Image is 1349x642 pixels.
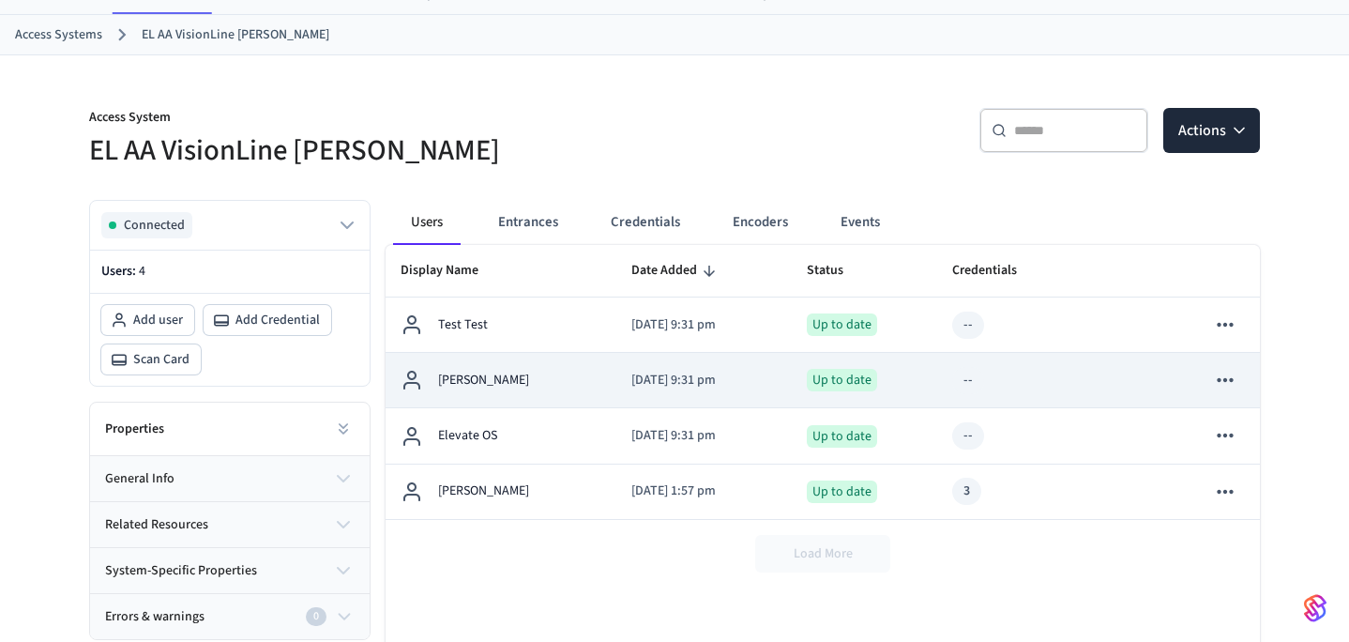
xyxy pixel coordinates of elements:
div: 0 [306,607,326,626]
div: Up to date [807,369,877,391]
button: Add user [101,305,194,335]
h5: EL AA VisionLine [PERSON_NAME] [89,131,663,170]
span: Display Name [401,256,503,285]
span: related resources [105,515,208,535]
button: Add Credential [204,305,331,335]
span: general info [105,469,174,489]
h2: Properties [105,420,164,438]
span: 4 [139,262,145,281]
button: general info [90,456,370,501]
a: Access Systems [15,25,102,45]
a: EL AA VisionLine [PERSON_NAME] [142,25,329,45]
p: [DATE] 9:31 pm [631,426,776,446]
p: [DATE] 9:31 pm [631,371,776,390]
p: [PERSON_NAME] [438,371,529,390]
p: [PERSON_NAME] [438,481,529,501]
img: SeamLogoGradient.69752ec5.svg [1304,593,1326,623]
span: Date Added [631,256,721,285]
button: Errors & warnings0 [90,594,370,639]
div: -- [963,426,973,446]
button: related resources [90,502,370,547]
button: Users [393,200,461,245]
button: Encoders [718,200,803,245]
button: Scan Card [101,344,201,374]
div: 3 [963,481,970,501]
button: Entrances [483,200,573,245]
div: Up to date [807,425,877,448]
button: Events [826,200,895,245]
button: Actions [1163,108,1260,153]
div: -- [963,315,973,335]
p: [DATE] 9:31 pm [631,315,776,335]
span: Status [807,256,868,285]
button: system-specific properties [90,548,370,593]
p: Elevate OS [438,426,497,446]
button: Credentials [596,200,695,245]
span: Scan Card [133,350,189,369]
span: Connected [124,216,185,235]
div: Up to date [807,481,877,503]
span: system-specific properties [105,561,257,581]
span: Credentials [952,256,1041,285]
p: Test Test [438,315,488,335]
div: -- [963,371,973,390]
span: Add Credential [235,311,320,329]
button: Connected [101,212,358,238]
div: Up to date [807,313,877,336]
p: Users: [101,262,358,282]
span: Add user [133,311,183,329]
p: [DATE] 1:57 pm [631,481,776,501]
span: Errors & warnings [105,607,205,627]
table: sticky table [386,245,1260,519]
p: Access System [89,108,663,131]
